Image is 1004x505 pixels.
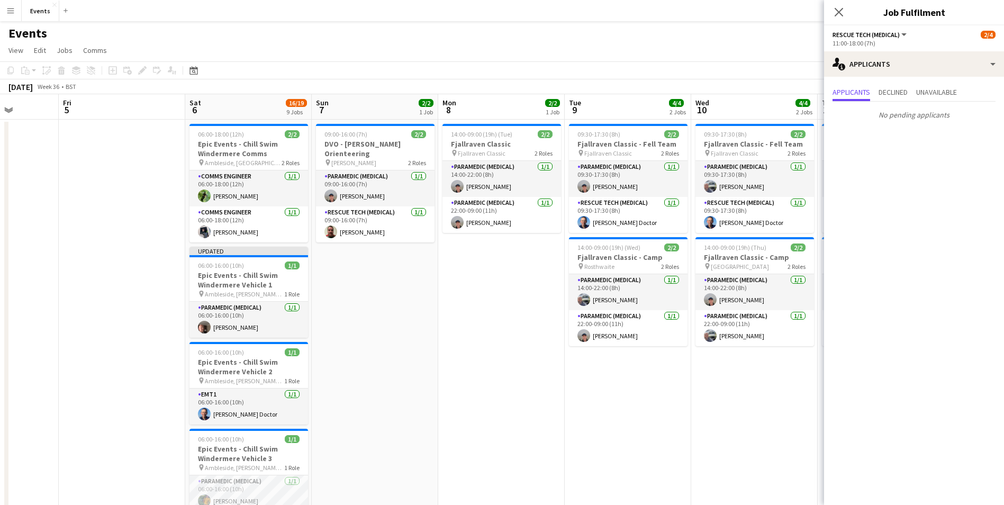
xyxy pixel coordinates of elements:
[198,130,244,138] span: 06:00-18:00 (12h)
[695,124,814,233] div: 09:30-17:30 (8h)2/2Fjallraven Classic - Fell Team Fjallraven Classic2 RolesParamedic (Medical)1/1...
[442,197,561,233] app-card-role: Paramedic (Medical)1/122:00-09:00 (11h)[PERSON_NAME]
[316,124,435,242] app-job-card: 09:00-16:00 (7h)2/2DVO - [PERSON_NAME] Orienteering [PERSON_NAME]2 RolesParamedic (Medical)1/109:...
[30,43,50,57] a: Edit
[324,130,367,138] span: 09:00-16:00 (7h)
[286,99,307,107] span: 16/19
[695,161,814,197] app-card-role: Paramedic (Medical)1/109:30-17:30 (8h)[PERSON_NAME]
[569,161,688,197] app-card-role: Paramedic (Medical)1/109:30-17:30 (8h)[PERSON_NAME]
[285,348,300,356] span: 1/1
[442,161,561,197] app-card-role: Paramedic (Medical)1/114:00-22:00 (8h)[PERSON_NAME]
[664,244,679,251] span: 2/2
[189,247,308,338] app-job-card: Updated06:00-16:00 (10h)1/1Epic Events - Chill Swim Windermere Vehicle 1 Ambleside, [PERSON_NAME]...
[664,130,679,138] span: 2/2
[189,302,308,338] app-card-role: Paramedic (Medical)1/106:00-16:00 (10h)[PERSON_NAME]
[189,206,308,242] app-card-role: Comms Engineer1/106:00-18:00 (12h)[PERSON_NAME]
[822,274,940,310] app-card-role: Rescue Tech (Medical)1/110:00-22:00 (12h)[PERSON_NAME] Doctor
[285,130,300,138] span: 2/2
[282,159,300,167] span: 2 Roles
[569,252,688,262] h3: Fjallraven Classic - Camp
[205,290,284,298] span: Ambleside, [PERSON_NAME][GEOGRAPHIC_DATA]
[822,98,835,107] span: Thu
[198,348,244,356] span: 06:00-16:00 (10h)
[458,149,505,157] span: Fjallraven Classic
[284,464,300,472] span: 1 Role
[833,39,996,47] div: 11:00-18:00 (7h)
[316,139,435,158] h3: DVO - [PERSON_NAME] Orienteering
[189,247,308,255] div: Updated
[189,98,201,107] span: Sat
[791,130,806,138] span: 2/2
[569,98,581,107] span: Tue
[833,31,900,39] span: Rescue Tech (Medical)
[822,237,940,346] app-job-card: 10:00-07:00 (21h) (Fri)2/2Fjallraven Classic - Camp [GEOGRAPHIC_DATA]2 RolesRescue Tech (Medical)...
[198,261,244,269] span: 06:00-16:00 (10h)
[285,261,300,269] span: 1/1
[833,31,908,39] button: Rescue Tech (Medical)
[316,98,329,107] span: Sun
[8,25,47,41] h1: Events
[711,149,758,157] span: Fjallraven Classic
[411,130,426,138] span: 2/2
[189,444,308,463] h3: Epic Events - Chill Swim Windermere Vehicle 3
[286,108,306,116] div: 9 Jobs
[569,310,688,346] app-card-role: Paramedic (Medical)1/122:00-09:00 (11h)[PERSON_NAME]
[796,108,812,116] div: 2 Jobs
[824,51,1004,77] div: Applicants
[331,159,376,167] span: [PERSON_NAME]
[538,130,553,138] span: 2/2
[820,104,835,116] span: 11
[577,130,620,138] span: 09:30-17:30 (8h)
[189,389,308,425] app-card-role: EMT11/106:00-16:00 (10h)[PERSON_NAME] Doctor
[788,149,806,157] span: 2 Roles
[822,161,940,197] app-card-role: Paramedic (Medical)1/109:30-17:30 (8h)[PERSON_NAME]
[795,99,810,107] span: 4/4
[981,31,996,39] span: 2/4
[442,124,561,233] app-job-card: 14:00-09:00 (19h) (Tue)2/2Fjallraven Classic Fjallraven Classic2 RolesParamedic (Medical)1/114:00...
[545,99,560,107] span: 2/2
[419,99,433,107] span: 2/2
[569,124,688,233] app-job-card: 09:30-17:30 (8h)2/2Fjallraven Classic - Fell Team Fjallraven Classic2 RolesParamedic (Medical)1/1...
[879,88,908,96] span: Declined
[442,139,561,149] h3: Fjallraven Classic
[822,124,940,233] app-job-card: 09:30-17:30 (8h)2/2Fjallraven Classic - Fell Team Fjallraven Classic2 RolesParamedic (Medical)1/1...
[704,130,747,138] span: 09:30-17:30 (8h)
[316,206,435,242] app-card-role: Rescue Tech (Medical)1/109:00-16:00 (7h)[PERSON_NAME]
[63,98,71,107] span: Fri
[189,124,308,242] app-job-card: 06:00-18:00 (12h)2/2Epic Events - Chill Swim Windermere Comms Ambleside, [GEOGRAPHIC_DATA]2 Roles...
[189,357,308,376] h3: Epic Events - Chill Swim Windermere Vehicle 2
[189,170,308,206] app-card-role: Comms Engineer1/106:00-18:00 (12h)[PERSON_NAME]
[704,244,766,251] span: 14:00-09:00 (19h) (Thu)
[188,104,201,116] span: 6
[205,159,282,167] span: Ambleside, [GEOGRAPHIC_DATA]
[822,197,940,233] app-card-role: Paramedic (Medical)1/109:30-17:30 (8h)[PERSON_NAME]
[442,98,456,107] span: Mon
[584,263,614,270] span: Rosthwaite
[198,435,244,443] span: 06:00-16:00 (10h)
[189,270,308,290] h3: Epic Events - Chill Swim Windermere Vehicle 1
[822,139,940,149] h3: Fjallraven Classic - Fell Team
[695,197,814,233] app-card-role: Rescue Tech (Medical)1/109:30-17:30 (8h)[PERSON_NAME] Doctor
[824,5,1004,19] h3: Job Fulfilment
[695,274,814,310] app-card-role: Paramedic (Medical)1/114:00-22:00 (8h)[PERSON_NAME]
[584,149,632,157] span: Fjallraven Classic
[822,310,940,346] app-card-role: Paramedic (Medical)1/122:00-07:00 (9h)[PERSON_NAME]
[8,82,33,92] div: [DATE]
[35,83,61,91] span: Week 36
[711,263,769,270] span: [GEOGRAPHIC_DATA]
[569,197,688,233] app-card-role: Rescue Tech (Medical)1/109:30-17:30 (8h)[PERSON_NAME] Doctor
[83,46,107,55] span: Comms
[695,237,814,346] app-job-card: 14:00-09:00 (19h) (Thu)2/2Fjallraven Classic - Camp [GEOGRAPHIC_DATA]2 RolesParamedic (Medical)1/...
[34,46,46,55] span: Edit
[8,46,23,55] span: View
[695,98,709,107] span: Wed
[66,83,76,91] div: BST
[569,139,688,149] h3: Fjallraven Classic - Fell Team
[189,342,308,425] app-job-card: 06:00-16:00 (10h)1/1Epic Events - Chill Swim Windermere Vehicle 2 Ambleside, [PERSON_NAME][GEOGRA...
[189,139,308,158] h3: Epic Events - Chill Swim Windermere Comms
[61,104,71,116] span: 5
[52,43,77,57] a: Jobs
